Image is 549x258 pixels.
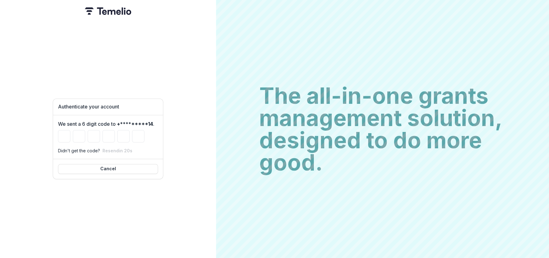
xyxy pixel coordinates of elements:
[102,130,115,142] input: Please enter your pin code
[102,148,132,153] button: Resendin 20s
[88,130,100,142] input: Please enter your pin code
[132,130,144,142] input: Please enter your pin code
[58,147,100,154] p: Didn't get the code?
[58,120,154,128] label: We sent a 6 digit code to .
[117,130,130,142] input: Please enter your pin code
[85,7,131,15] img: Temelio
[58,104,158,110] h1: Authenticate your account
[73,130,85,142] input: Please enter your pin code
[58,164,158,174] button: Cancel
[58,130,70,142] input: Please enter your pin code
